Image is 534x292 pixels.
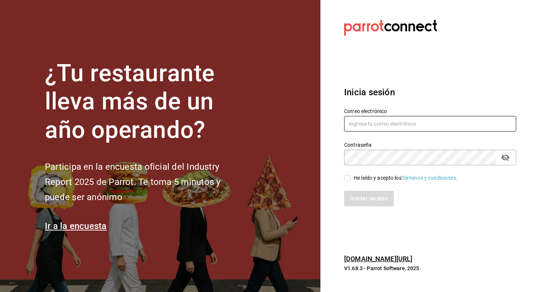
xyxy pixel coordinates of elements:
[499,151,512,164] button: passwordField
[344,116,516,132] input: Ingresa tu correo electrónico
[45,221,107,231] a: Ir a la encuesta
[45,159,245,205] h2: Participa en la encuesta oficial del Industry Report 2025 de Parrot. Te toma 5 minutos y puede se...
[354,174,458,182] div: He leído y acepto los
[344,265,516,272] p: V1.68.3 - Parrot Software, 2025.
[402,175,458,181] a: Términos y condiciones.
[344,108,516,113] label: Correo electrónico
[344,255,412,263] a: [DOMAIN_NAME][URL]
[45,59,245,145] h1: ¿Tu restaurante lleva más de un año operando?
[344,86,516,99] h3: Inicia sesión
[344,142,516,147] label: Contraseña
